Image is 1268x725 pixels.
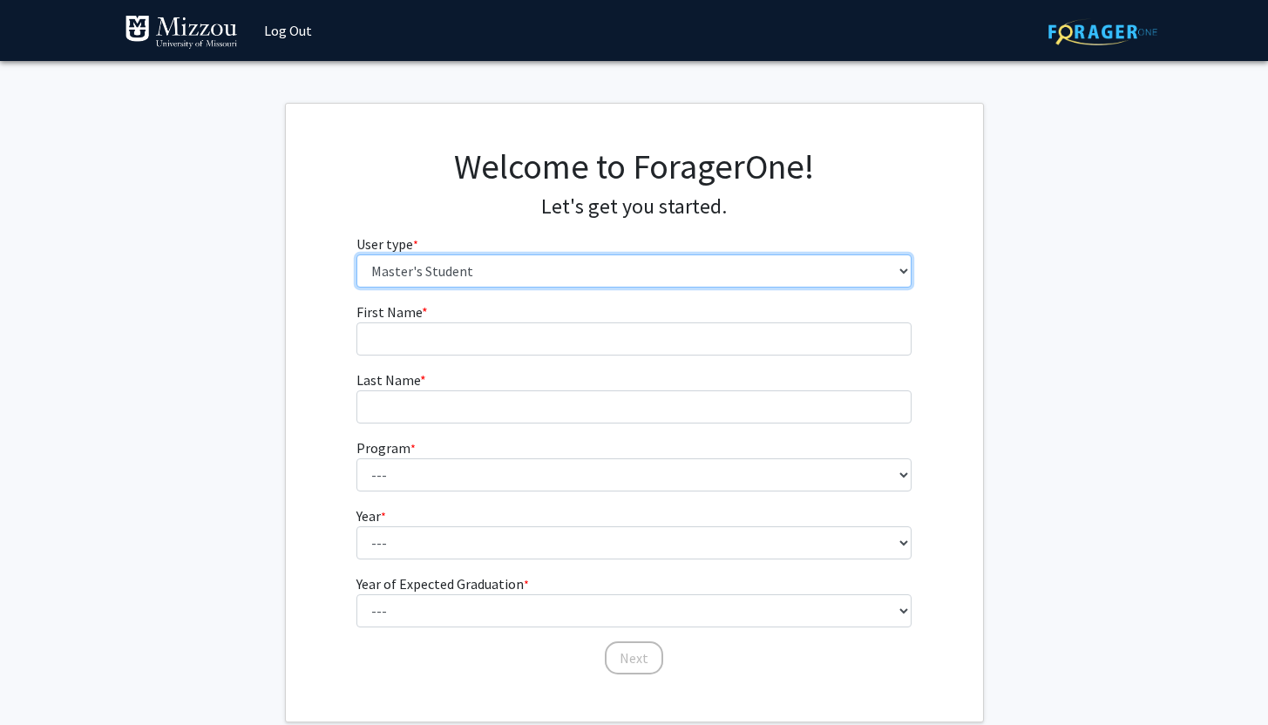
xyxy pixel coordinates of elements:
label: Program [356,437,416,458]
label: User type [356,234,418,254]
h4: Let's get you started. [356,194,912,220]
label: Year of Expected Graduation [356,573,529,594]
iframe: Chat [13,647,74,712]
img: ForagerOne Logo [1048,18,1157,45]
h1: Welcome to ForagerOne! [356,146,912,187]
span: Last Name [356,371,420,389]
img: University of Missouri Logo [125,15,238,50]
span: First Name [356,303,422,321]
label: Year [356,505,386,526]
button: Next [605,641,663,674]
